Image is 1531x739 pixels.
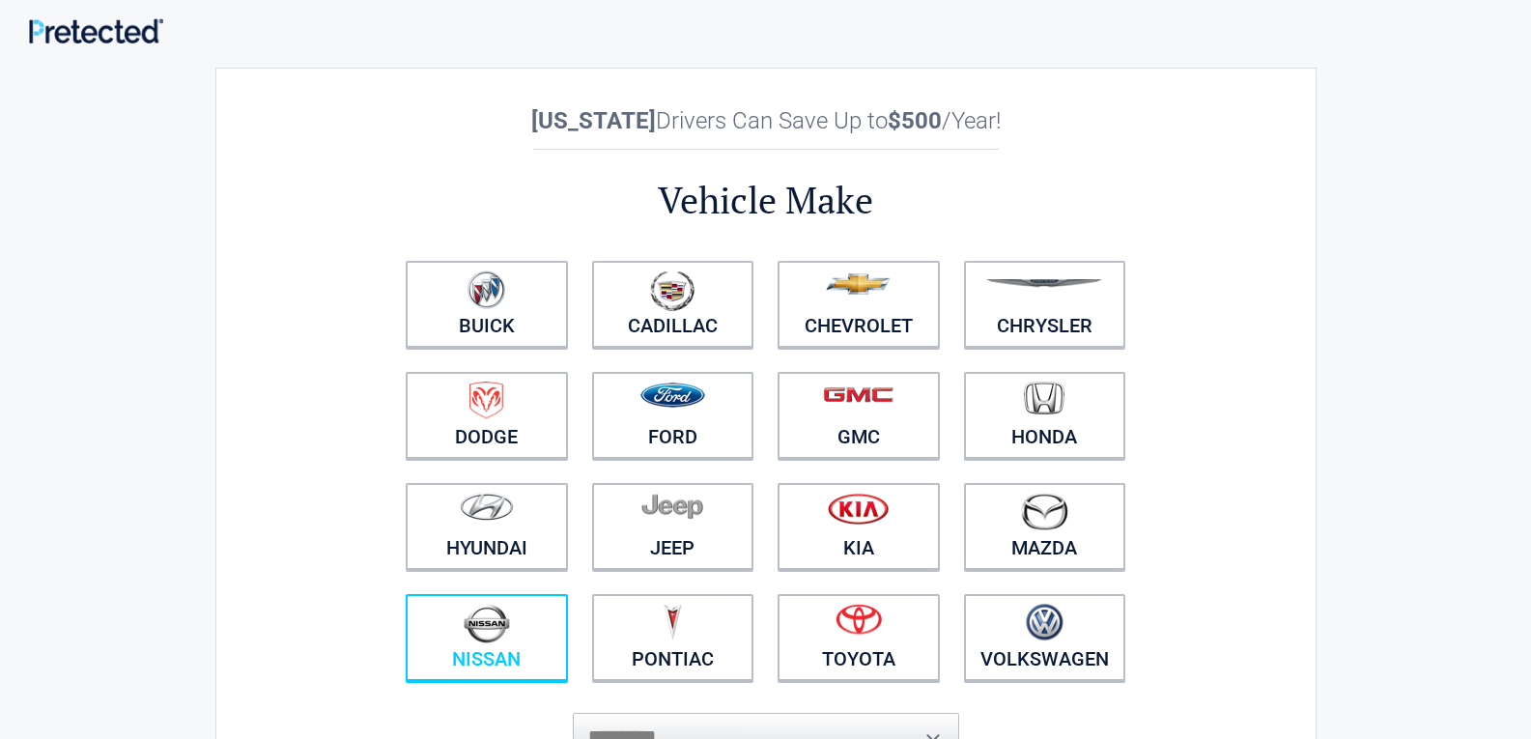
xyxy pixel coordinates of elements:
[394,176,1138,225] h2: Vehicle Make
[778,483,940,570] a: Kia
[888,107,942,134] b: $500
[964,483,1126,570] a: Mazda
[828,493,889,525] img: kia
[964,372,1126,459] a: Honda
[964,261,1126,348] a: Chrysler
[531,107,656,134] b: [US_STATE]
[663,604,682,640] img: pontiac
[460,493,514,521] img: hyundai
[406,261,568,348] a: Buick
[394,107,1138,134] h2: Drivers Can Save Up to /Year
[778,372,940,459] a: GMC
[1026,604,1063,641] img: volkswagen
[406,483,568,570] a: Hyundai
[29,18,163,43] img: Main Logo
[592,483,754,570] a: Jeep
[826,273,891,295] img: chevrolet
[964,594,1126,681] a: Volkswagen
[823,386,893,403] img: gmc
[1020,493,1068,530] img: mazda
[778,261,940,348] a: Chevrolet
[469,382,503,419] img: dodge
[1024,382,1064,415] img: honda
[641,493,703,520] img: jeep
[592,261,754,348] a: Cadillac
[650,270,695,311] img: cadillac
[592,594,754,681] a: Pontiac
[592,372,754,459] a: Ford
[778,594,940,681] a: Toyota
[406,372,568,459] a: Dodge
[464,604,510,643] img: nissan
[836,604,882,635] img: toyota
[985,279,1103,288] img: chrysler
[640,383,705,408] img: ford
[406,594,568,681] a: Nissan
[468,270,505,309] img: buick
